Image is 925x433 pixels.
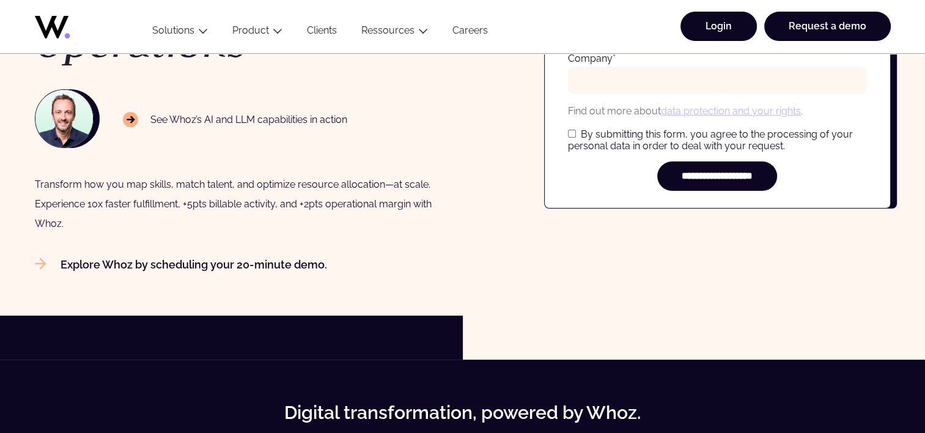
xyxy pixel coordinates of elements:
iframe: Chatbot [844,352,908,416]
label: Company [568,53,616,64]
button: Product [220,24,295,41]
a: Request a demo [764,12,891,41]
button: Solutions [140,24,220,41]
a: Ressources [361,24,415,36]
a: Product [232,24,269,36]
input: By submitting this form, you agree to the processing of your personal data in order to deal with ... [568,130,576,138]
a: Explore Whoz by scheduling your 20-minute demo. [35,258,327,271]
img: NAWROCKI-Thomas.jpg [35,90,93,147]
a: data protection and your rights [661,105,801,117]
div: Transform how you map skills, match talent, and optimize resource allocation—at scale. Experience... [35,175,451,234]
p: Find out more about . [568,103,867,119]
a: Clients [295,24,349,41]
strong: Digital transformation, powered by Whoz. [284,402,641,423]
a: Login [680,12,757,41]
span: By submitting this form, you agree to the processing of your personal data in order to deal with ... [568,128,853,152]
a: Careers [440,24,500,41]
p: See Whoz’s AI and LLM capabilities in action [123,112,348,128]
button: Ressources [349,24,440,41]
